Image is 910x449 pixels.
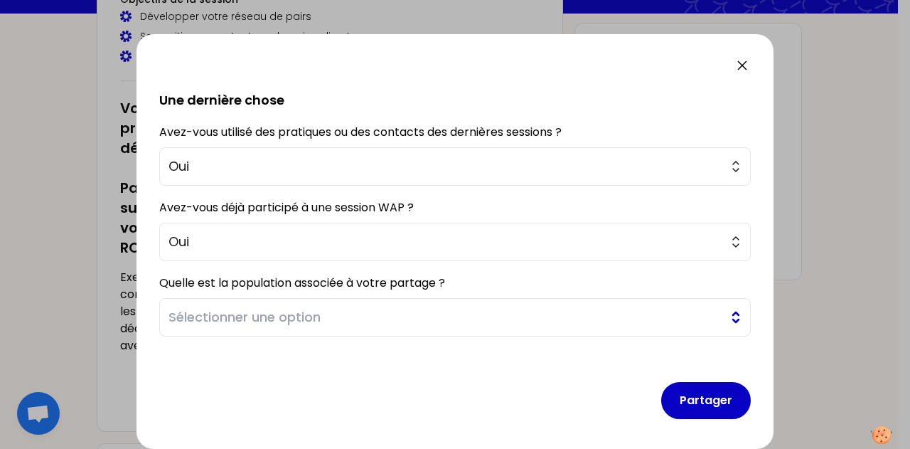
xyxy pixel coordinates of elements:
[159,68,751,110] h2: Une dernière chose
[159,298,751,337] button: Sélectionner une option
[168,157,722,176] span: Oui
[159,147,751,186] button: Oui
[159,124,562,140] label: Avez-vous utilisé des pratiques ou des contacts des dernières sessions ?
[159,275,445,291] label: Quelle est la population associée à votre partage ?
[168,307,722,327] span: Sélectionner une option
[661,382,751,419] button: Partager
[159,223,751,261] button: Oui
[168,232,722,252] span: Oui
[159,199,414,216] label: Avez-vous déjà participé à une session WAP ?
